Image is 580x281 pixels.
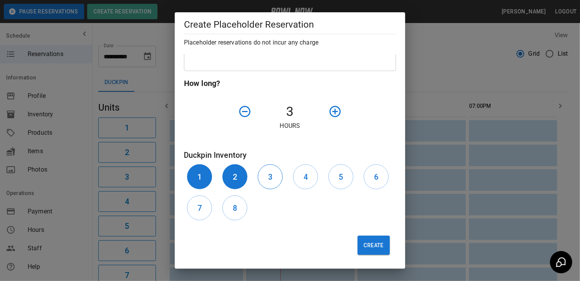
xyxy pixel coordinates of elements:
h6: 6 [374,171,378,183]
button: 5 [328,164,353,189]
button: 8 [222,195,247,220]
button: Create [358,236,390,255]
h4: 3 [255,104,325,120]
h6: 8 [233,202,237,214]
h6: 4 [303,171,308,183]
button: 4 [293,164,318,189]
h6: Duckpin Inventory [184,149,396,161]
button: 2 [222,164,247,189]
p: Hours [184,121,396,131]
h6: 2 [233,171,237,183]
h5: Create Placeholder Reservation [184,18,396,31]
h6: 1 [197,171,202,183]
h6: Placeholder reservations do not incur any charge [184,37,396,48]
button: 1 [187,164,212,189]
h6: 7 [197,202,202,214]
h6: How long? [184,77,396,89]
button: 3 [258,164,283,189]
button: 7 [187,195,212,220]
h6: 3 [268,171,272,183]
button: 6 [364,164,389,189]
h6: 5 [339,171,343,183]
